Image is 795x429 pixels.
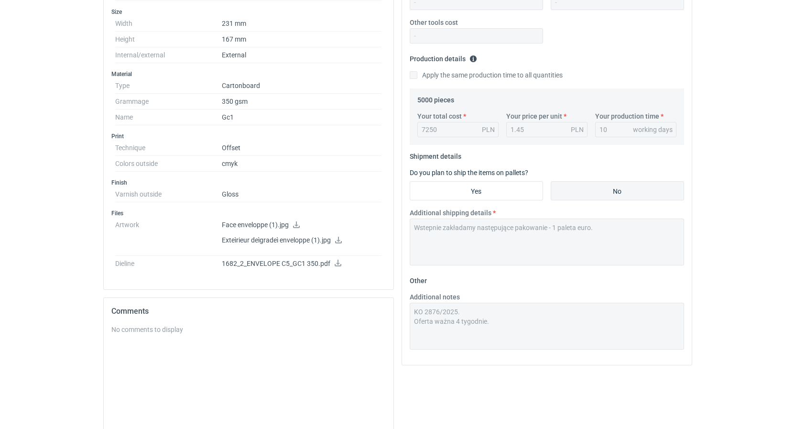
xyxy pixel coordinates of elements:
[410,18,458,27] label: Other tools cost
[115,32,222,47] dt: Height
[115,78,222,94] dt: Type
[222,32,382,47] dd: 167 mm
[410,169,528,176] label: Do you plan to ship the items on pallets?
[222,260,382,268] p: 1682_2_ENVELOPE C5_GC1 350.pdf
[222,78,382,94] dd: Cartonboard
[222,16,382,32] dd: 231 mm
[115,16,222,32] dt: Width
[410,273,427,285] legend: Other
[633,125,673,134] div: working days
[222,156,382,172] dd: cmyk
[115,156,222,172] dt: Colors outside
[222,47,382,63] dd: External
[115,94,222,110] dt: Grammage
[410,70,563,80] label: Apply the same production time to all quantities
[410,51,477,63] legend: Production details
[417,111,462,121] label: Your total cost
[222,221,382,230] p: Face enveloppe (1).jpg
[222,187,382,202] dd: Gloss
[115,140,222,156] dt: Technique
[111,325,386,334] div: No comments to display
[222,110,382,125] dd: Gc1
[410,219,684,265] textarea: Wstepnie zakładamy następujące pakowanie - 1 paleta euro.
[417,92,454,104] legend: 5000 pieces
[222,236,382,245] p: Exteìrieur deìgradeì enveloppe (1).jpg
[111,306,386,317] h2: Comments
[222,94,382,110] dd: 350 gsm
[595,111,659,121] label: Your production time
[410,208,491,218] label: Additional shipping details
[482,125,495,134] div: PLN
[115,256,222,275] dt: Dieline
[115,110,222,125] dt: Name
[111,209,386,217] h3: Files
[115,47,222,63] dt: Internal/external
[111,70,386,78] h3: Material
[115,187,222,202] dt: Varnish outside
[115,217,222,256] dt: Artwork
[410,292,460,302] label: Additional notes
[111,8,386,16] h3: Size
[111,132,386,140] h3: Print
[410,149,461,160] legend: Shipment details
[410,303,684,350] textarea: KO 2876/2025. Oferta ważna 4 tygodnie.
[571,125,584,134] div: PLN
[222,140,382,156] dd: Offset
[506,111,562,121] label: Your price per unit
[111,179,386,187] h3: Finish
